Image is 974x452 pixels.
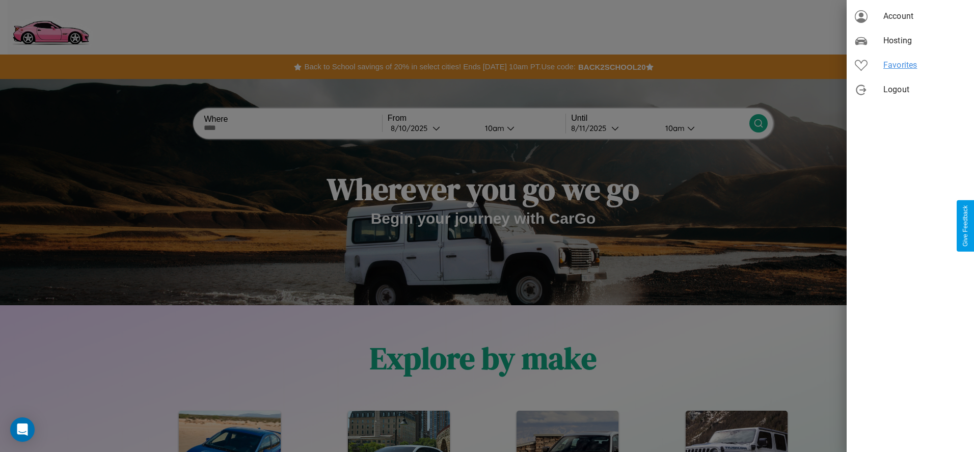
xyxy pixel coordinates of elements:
[883,35,966,47] span: Hosting
[962,205,969,247] div: Give Feedback
[883,10,966,22] span: Account
[883,84,966,96] span: Logout
[847,53,974,77] div: Favorites
[847,29,974,53] div: Hosting
[10,417,35,442] div: Open Intercom Messenger
[883,59,966,71] span: Favorites
[847,4,974,29] div: Account
[847,77,974,102] div: Logout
